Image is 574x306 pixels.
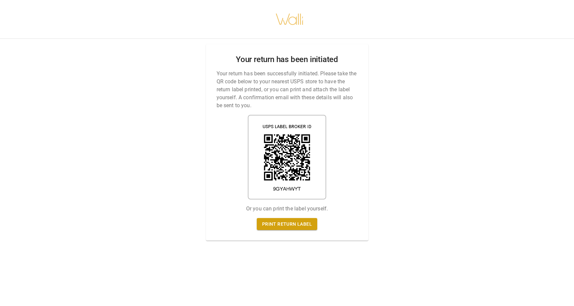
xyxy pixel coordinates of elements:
[275,5,304,34] img: walli-inc.myshopify.com
[217,70,358,110] p: Your return has been successfully initiated. Please take the QR code below to your nearest USPS s...
[246,205,328,213] p: Or you can print the label yourself.
[248,115,326,199] img: shipping label qr code
[236,55,338,64] h2: Your return has been initiated
[257,218,317,230] a: Print return label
